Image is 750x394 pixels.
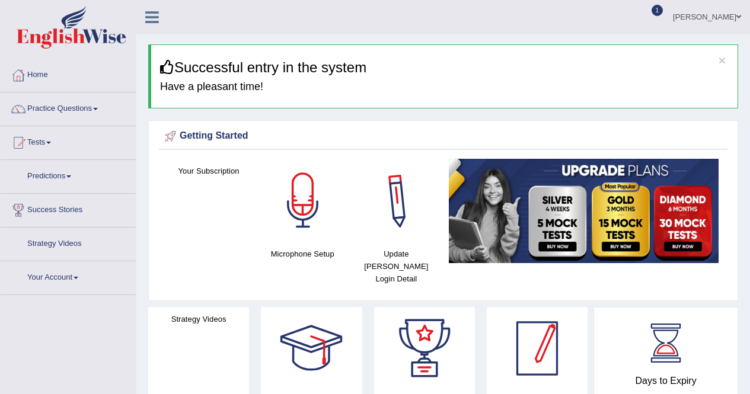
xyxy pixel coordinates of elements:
h4: Your Subscription [168,165,250,177]
a: Predictions [1,160,136,190]
a: Your Account [1,261,136,291]
h4: Update [PERSON_NAME] Login Detail [355,248,437,285]
a: Home [1,59,136,88]
a: Success Stories [1,194,136,223]
button: × [719,54,726,66]
span: 1 [652,5,663,16]
a: Practice Questions [1,92,136,122]
img: small5.jpg [449,159,719,263]
a: Tests [1,126,136,156]
h4: Microphone Setup [261,248,343,260]
h3: Successful entry in the system [160,60,729,75]
a: Strategy Videos [1,228,136,257]
div: Getting Started [162,127,725,145]
h4: Have a pleasant time! [160,81,729,93]
h4: Strategy Videos [148,313,249,325]
h4: Days to Expiry [607,376,725,386]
